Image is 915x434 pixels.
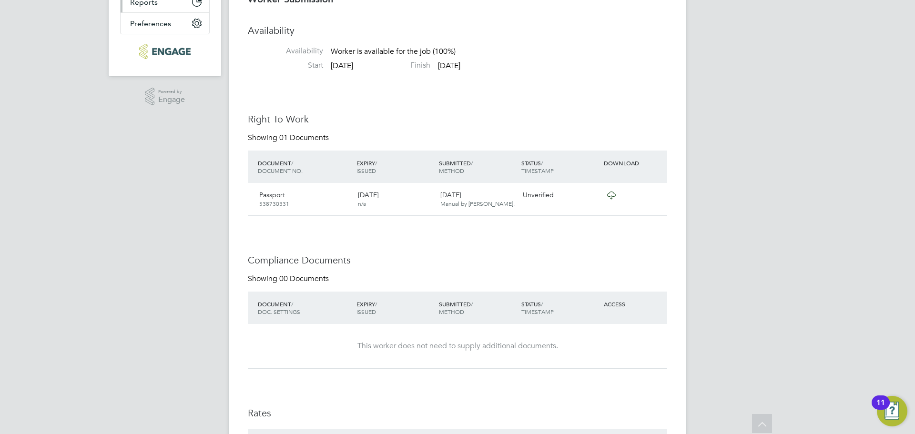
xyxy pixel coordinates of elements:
[120,44,210,59] a: Go to home page
[279,133,329,142] span: 01 Documents
[331,61,353,71] span: [DATE]
[248,24,667,37] h3: Availability
[375,159,377,167] span: /
[375,300,377,308] span: /
[355,61,430,71] label: Finish
[877,396,907,426] button: Open Resource Center, 11 new notifications
[541,300,543,308] span: /
[437,154,519,179] div: SUBMITTED
[437,295,519,320] div: SUBMITTED
[439,167,464,174] span: METHOD
[139,44,190,59] img: huntereducation-logo-retina.png
[130,19,171,28] span: Preferences
[354,154,437,179] div: EXPIRY
[354,187,437,212] div: [DATE]
[541,159,543,167] span: /
[439,308,464,315] span: METHOD
[471,159,473,167] span: /
[158,96,185,104] span: Engage
[258,167,303,174] span: DOCUMENT NO.
[354,295,437,320] div: EXPIRY
[437,187,519,212] div: [DATE]
[521,308,554,315] span: TIMESTAMP
[356,308,376,315] span: ISSUED
[523,191,554,199] span: Unverified
[121,13,209,34] button: Preferences
[438,61,460,71] span: [DATE]
[601,154,667,172] div: DOWNLOAD
[471,300,473,308] span: /
[158,88,185,96] span: Powered by
[257,341,658,351] div: This worker does not need to supply additional documents.
[248,274,331,284] div: Showing
[145,88,185,106] a: Powered byEngage
[356,167,376,174] span: ISSUED
[331,47,456,57] span: Worker is available for the job (100%)
[248,133,331,143] div: Showing
[248,61,323,71] label: Start
[521,167,554,174] span: TIMESTAMP
[255,154,354,179] div: DOCUMENT
[248,46,323,56] label: Availability
[291,159,293,167] span: /
[255,295,354,320] div: DOCUMENT
[601,295,667,313] div: ACCESS
[258,308,300,315] span: DOC. SETTINGS
[255,187,354,212] div: Passport
[358,200,366,207] span: n/a
[519,154,601,179] div: STATUS
[876,403,885,415] div: 11
[279,274,329,283] span: 00 Documents
[248,254,667,266] h3: Compliance Documents
[248,113,667,125] h3: Right To Work
[291,300,293,308] span: /
[519,295,601,320] div: STATUS
[248,407,667,419] h3: Rates
[440,200,515,207] span: Manual by [PERSON_NAME].
[259,200,289,207] span: 538730331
